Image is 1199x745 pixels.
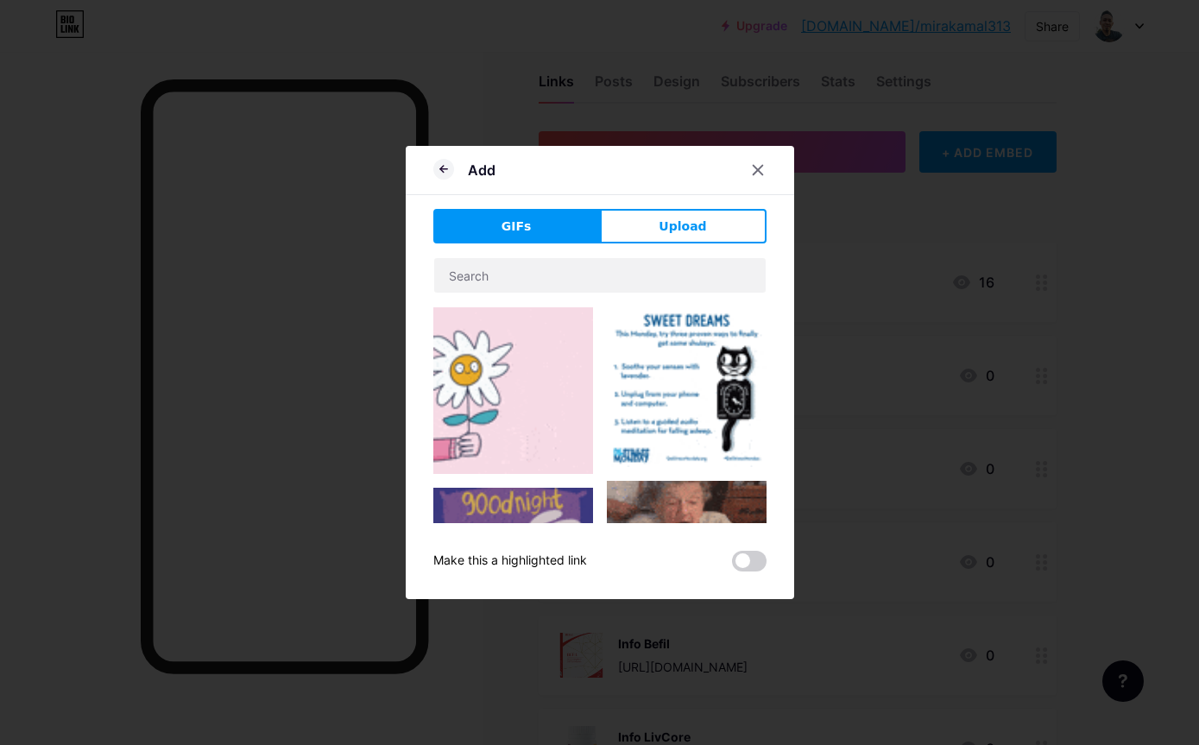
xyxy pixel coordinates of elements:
img: Gihpy [607,307,767,467]
img: Gihpy [607,481,767,628]
img: Gihpy [433,488,593,647]
button: GIFs [433,209,600,243]
button: Upload [600,209,767,243]
div: Add [468,160,495,180]
div: Make this a highlighted link [433,551,587,571]
input: Search [434,258,766,293]
span: GIFs [502,218,532,236]
span: Upload [659,218,706,236]
img: Gihpy [433,307,593,474]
